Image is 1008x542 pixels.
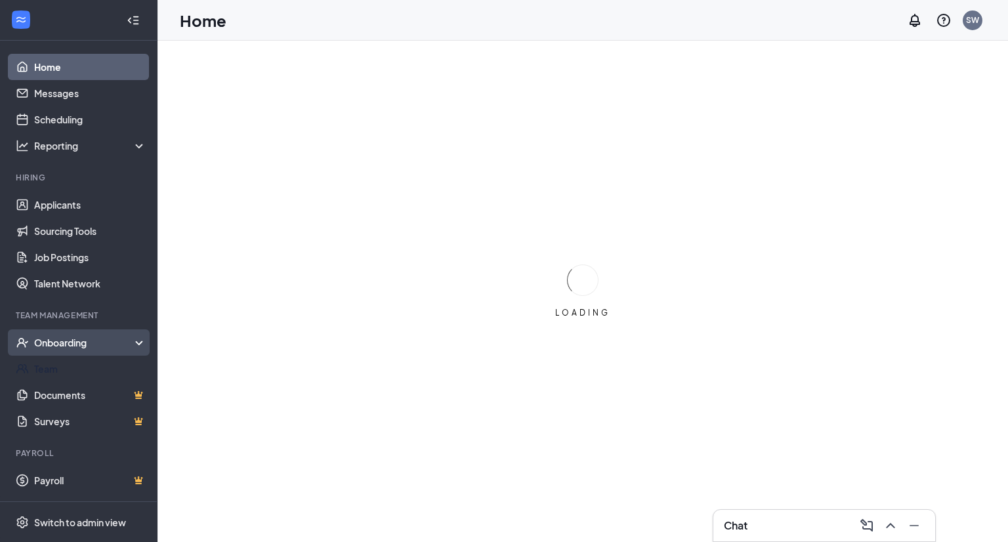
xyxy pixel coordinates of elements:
svg: WorkstreamLogo [14,13,28,26]
div: Team Management [16,310,144,321]
svg: UserCheck [16,336,29,349]
h3: Chat [724,518,747,533]
a: Scheduling [34,106,146,133]
svg: Settings [16,516,29,529]
svg: Analysis [16,139,29,152]
h1: Home [180,9,226,31]
div: Payroll [16,448,144,459]
a: SurveysCrown [34,408,146,434]
a: PayrollCrown [34,467,146,493]
div: Onboarding [34,336,135,349]
a: Messages [34,80,146,106]
a: Talent Network [34,270,146,297]
svg: Notifications [907,12,923,28]
a: Home [34,54,146,80]
a: Job Postings [34,244,146,270]
div: SW [966,14,979,26]
svg: ComposeMessage [859,518,875,533]
div: Hiring [16,172,144,183]
a: Sourcing Tools [34,218,146,244]
svg: Minimize [906,518,922,533]
div: Reporting [34,139,147,152]
a: DocumentsCrown [34,382,146,408]
button: ComposeMessage [856,515,877,536]
button: ChevronUp [880,515,901,536]
svg: QuestionInfo [936,12,952,28]
div: Switch to admin view [34,516,126,529]
div: LOADING [550,307,616,318]
button: Minimize [904,515,925,536]
svg: Collapse [127,14,140,27]
svg: ChevronUp [883,518,898,533]
a: Team [34,356,146,382]
a: Applicants [34,192,146,218]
